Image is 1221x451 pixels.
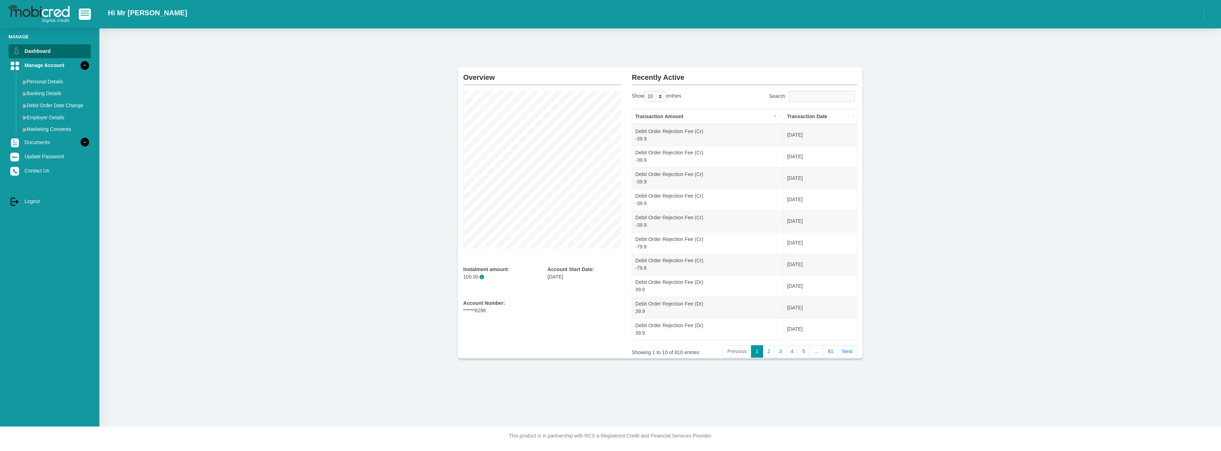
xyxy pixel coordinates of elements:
[632,67,857,82] h2: Recently Active
[23,115,27,120] img: menu arrow
[463,300,505,306] b: Account Number:
[20,100,91,111] a: Debit Order Date Change
[20,76,91,87] a: Personal Details
[23,104,27,108] img: menu arrow
[786,345,798,358] a: 4
[751,345,763,358] a: 1
[769,91,857,102] label: Search:
[9,150,91,163] a: Update Password
[784,109,857,124] th: Transaction Date: activate to sort column ascending
[9,44,91,58] a: Dashboard
[632,254,784,275] td: Debit Order Rejection Fee (Cr) -79.8
[774,345,787,358] a: 3
[480,275,484,279] span: i
[9,136,91,149] a: Documents
[632,189,784,210] td: Debit Order Rejection Fee (Cr) -39.9
[20,88,91,99] a: Banking Details
[632,297,784,318] td: Debit Order Rejection Fee (Dr) 39.9
[23,80,27,84] img: menu arrow
[9,194,91,208] a: Logout
[9,59,91,72] a: Manage Account
[548,266,594,272] b: Account Start Date:
[644,91,666,102] select: Showentries
[9,164,91,177] a: Contact Us
[784,232,857,254] td: [DATE]
[463,67,621,82] h2: Overview
[632,275,784,297] td: Debit Order Rejection Fee (Dr) 39.9
[463,266,509,272] b: Instalment amount:
[632,91,681,102] label: Show entries
[784,167,857,189] td: [DATE]
[838,345,857,358] a: Next
[784,254,857,275] td: [DATE]
[632,109,784,124] th: Transaction Amount: activate to sort column descending
[632,124,784,146] td: Debit Order Rejection Fee (Cr) -39.9
[548,266,622,281] div: [DATE]
[784,146,857,167] td: [DATE]
[784,297,857,318] td: [DATE]
[23,92,27,96] img: menu arrow
[798,345,810,358] a: 5
[632,146,784,167] td: Debit Order Rejection Fee (Cr) -39.9
[632,232,784,254] td: Debit Order Rejection Fee (Cr) -79.8
[20,123,91,135] a: Marketing Consents
[784,210,857,232] td: [DATE]
[463,273,537,281] p: 100.00
[784,189,857,210] td: [DATE]
[823,345,838,358] a: 81
[632,318,784,340] td: Debit Order Rejection Fee (Dr) 39.9
[632,345,719,356] div: Showing 1 to 10 of 810 entries
[789,91,855,102] input: Search:
[632,167,784,189] td: Debit Order Rejection Fee (Cr) -39.9
[23,127,27,132] img: menu arrow
[9,5,70,23] img: logo-mobicred.svg
[763,345,775,358] a: 2
[9,33,91,40] li: Manage
[632,210,784,232] td: Debit Order Rejection Fee (Cr) -39.9
[108,9,187,17] h2: Hi Mr [PERSON_NAME]
[784,275,857,297] td: [DATE]
[784,124,857,146] td: [DATE]
[20,112,91,123] a: Employer Details
[414,432,807,440] p: This product is in partnership with RCS a Registered Credit and Financial Services Provider.
[784,318,857,340] td: [DATE]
